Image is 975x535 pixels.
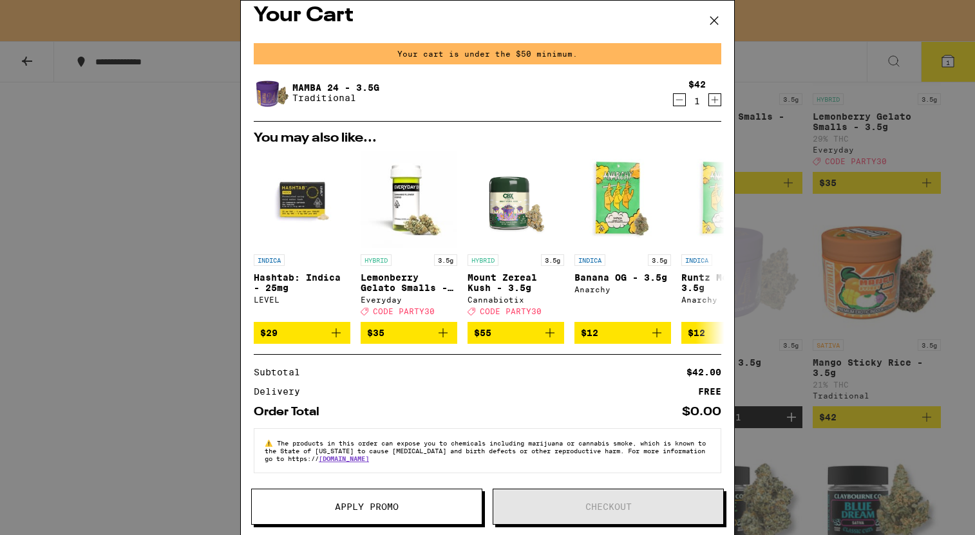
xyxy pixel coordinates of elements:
div: $42 [688,79,706,89]
p: HYBRID [468,254,498,266]
img: Mamba 24 - 3.5g [254,75,290,111]
a: Open page for Runtz Mode - 3.5g from Anarchy [681,151,778,322]
button: Increment [708,93,721,106]
button: Add to bag [681,322,778,344]
p: INDICA [681,254,712,266]
p: 3.5g [648,254,671,266]
img: Anarchy - Runtz Mode - 3.5g [681,151,778,248]
span: CODE PARTY30 [480,307,542,315]
p: Lemonberry Gelato Smalls - 3.5g [361,272,457,293]
a: Open page for Lemonberry Gelato Smalls - 3.5g from Everyday [361,151,457,322]
div: LEVEL [254,296,350,304]
span: Checkout [585,502,632,511]
span: The products in this order can expose you to chemicals including marijuana or cannabis smoke, whi... [265,439,706,462]
p: 3.5g [541,254,564,266]
span: $12 [688,328,705,338]
div: $0.00 [682,406,721,418]
span: Hi. Need any help? [8,9,93,19]
p: Hashtab: Indica - 25mg [254,272,350,293]
a: Open page for Banana OG - 3.5g from Anarchy [574,151,671,322]
div: Everyday [361,296,457,304]
a: Open page for Mount Zereal Kush - 3.5g from Cannabiotix [468,151,564,322]
span: CODE PARTY30 [373,307,435,315]
button: Add to bag [361,322,457,344]
p: HYBRID [361,254,392,266]
span: $12 [581,328,598,338]
span: ⚠️ [265,439,277,447]
button: Add to bag [468,322,564,344]
span: $29 [260,328,278,338]
p: Traditional [292,93,379,103]
img: Everyday - Lemonberry Gelato Smalls - 3.5g [361,151,457,248]
div: Subtotal [254,368,309,377]
button: Decrement [673,93,686,106]
span: $35 [367,328,384,338]
h2: You may also like... [254,132,721,145]
div: Your cart is under the $50 minimum. [254,43,721,64]
button: Add to bag [254,322,350,344]
div: Anarchy [681,296,778,304]
div: Anarchy [574,285,671,294]
span: Apply Promo [335,502,399,511]
p: Runtz Mode - 3.5g [681,272,778,293]
div: Order Total [254,406,328,418]
img: Anarchy - Banana OG - 3.5g [574,151,671,248]
a: Open page for Hashtab: Indica - 25mg from LEVEL [254,151,350,322]
a: [DOMAIN_NAME] [319,455,369,462]
div: $42.00 [686,368,721,377]
h2: Your Cart [254,1,721,30]
p: 3.5g [434,254,457,266]
button: Apply Promo [251,489,482,525]
span: $55 [474,328,491,338]
div: Cannabiotix [468,296,564,304]
div: Delivery [254,387,309,396]
img: Cannabiotix - Mount Zereal Kush - 3.5g [468,151,564,248]
button: Add to bag [574,322,671,344]
div: FREE [698,387,721,396]
a: Mamba 24 - 3.5g [292,82,379,93]
button: Checkout [493,489,724,525]
div: 1 [688,96,706,106]
p: Mount Zereal Kush - 3.5g [468,272,564,293]
p: Banana OG - 3.5g [574,272,671,283]
img: LEVEL - Hashtab: Indica - 25mg [254,151,350,248]
p: INDICA [574,254,605,266]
